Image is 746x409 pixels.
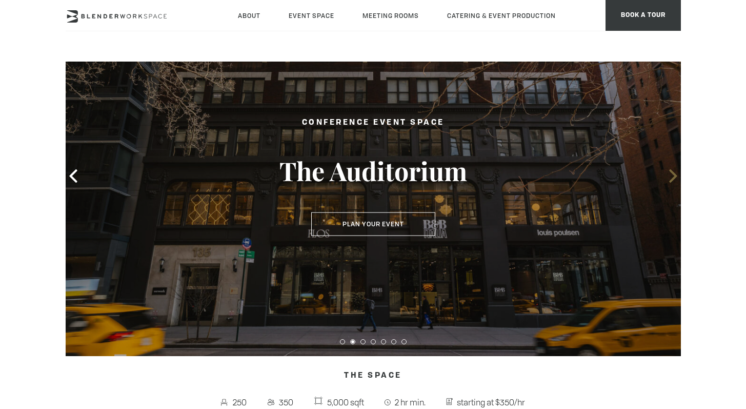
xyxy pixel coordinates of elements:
h3: The Auditorium [255,155,491,187]
button: Plan Your Event [311,212,435,236]
iframe: Chat Widget [561,278,746,409]
h2: Conference Event Space [255,116,491,129]
h4: The Space [66,366,681,386]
